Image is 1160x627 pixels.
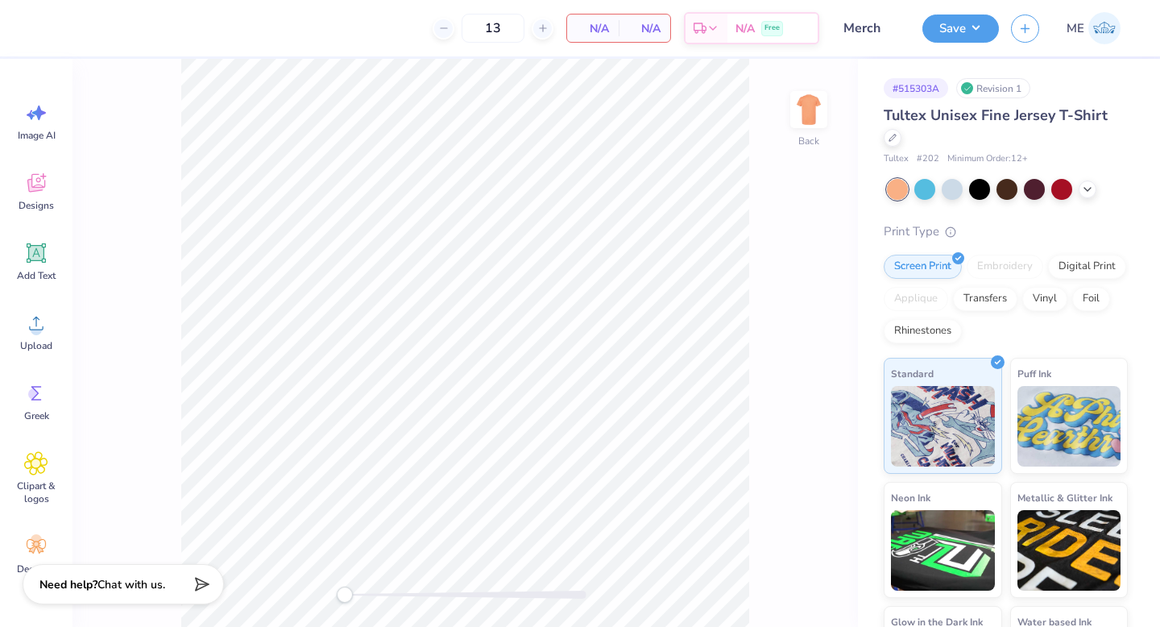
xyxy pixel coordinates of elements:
span: N/A [735,20,755,37]
div: Digital Print [1048,255,1126,279]
span: Neon Ink [891,489,930,506]
div: Rhinestones [884,319,962,343]
img: Maria Espena [1088,12,1121,44]
div: # 515303A [884,78,948,98]
span: Standard [891,365,934,382]
a: ME [1059,12,1128,44]
img: Back [793,93,825,126]
div: Accessibility label [337,587,353,603]
span: Greek [24,409,49,422]
div: Transfers [953,287,1017,311]
span: Minimum Order: 12 + [947,152,1028,166]
span: ME [1067,19,1084,38]
div: Revision 1 [956,78,1030,98]
span: N/A [577,20,609,37]
button: Save [922,15,999,43]
span: Designs [19,199,54,212]
div: Back [798,134,819,148]
span: Metallic & Glitter Ink [1017,489,1112,506]
span: N/A [628,20,661,37]
span: Image AI [18,129,56,142]
div: Print Type [884,222,1128,241]
span: Upload [20,339,52,352]
input: Untitled Design [831,12,910,44]
span: # 202 [917,152,939,166]
div: Embroidery [967,255,1043,279]
span: Decorate [17,563,56,575]
img: Puff Ink [1017,386,1121,467]
div: Applique [884,287,948,311]
span: Free [764,23,780,34]
div: Vinyl [1022,287,1067,311]
span: Puff Ink [1017,365,1051,382]
div: Screen Print [884,255,962,279]
img: Neon Ink [891,510,995,591]
span: Chat with us. [97,577,165,592]
strong: Need help? [39,577,97,592]
span: Tultex [884,152,909,166]
img: Standard [891,386,995,467]
span: Clipart & logos [10,480,63,505]
input: – – [462,14,524,43]
div: Foil [1072,287,1110,311]
span: Add Text [17,269,56,282]
span: Tultex Unisex Fine Jersey T-Shirt [884,106,1108,125]
img: Metallic & Glitter Ink [1017,510,1121,591]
